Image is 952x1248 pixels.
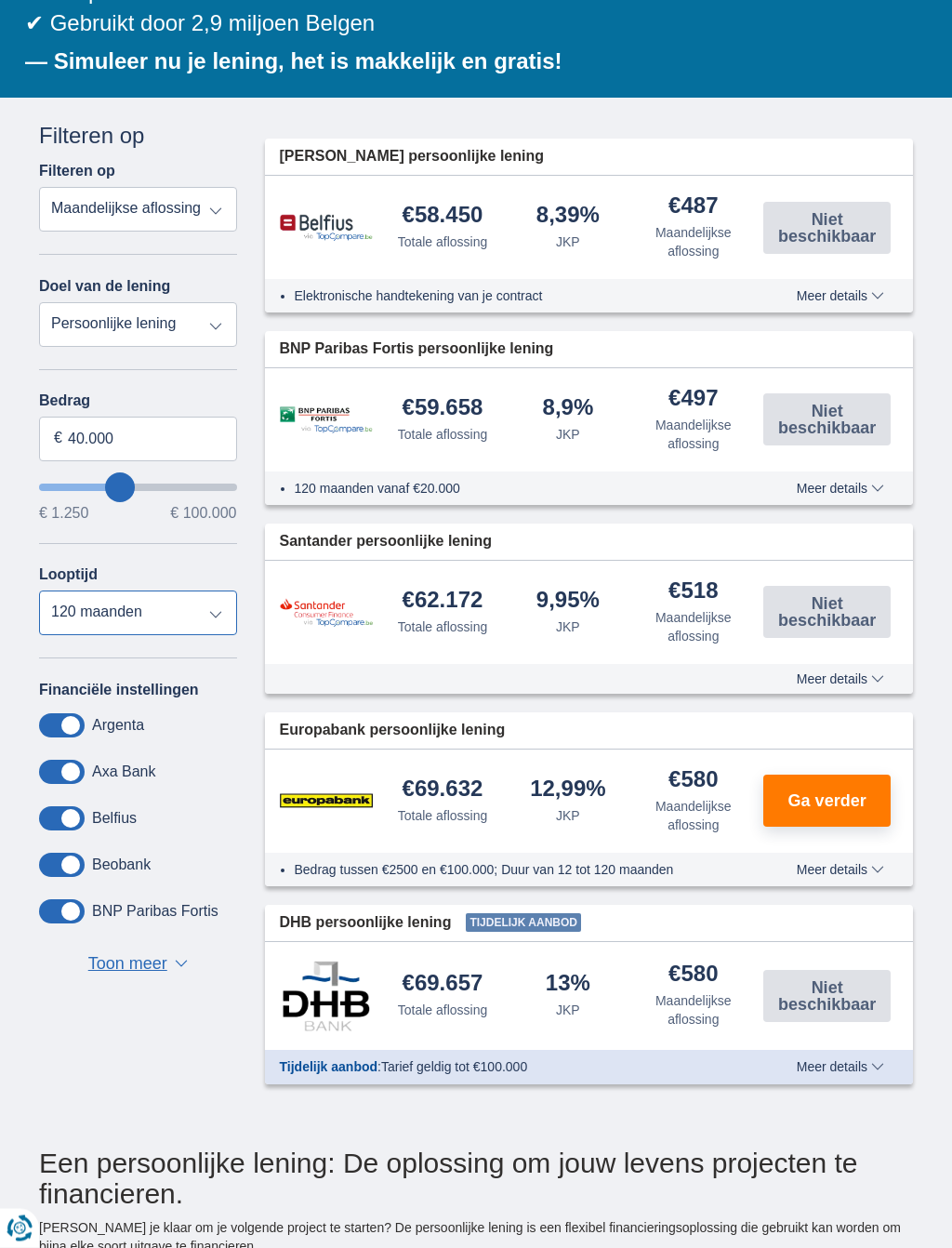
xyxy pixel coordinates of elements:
div: Totale aflossing [398,426,488,445]
div: Maandelijkse aflossing [638,609,748,646]
div: 8,9% [543,397,594,422]
div: 8,39% [536,205,600,230]
label: Belfius [92,811,137,828]
div: Filteren op [39,121,237,153]
h2: Een persoonlijke lening: De oplossing om jouw levens projecten te financieren. [39,1148,913,1210]
div: €59.658 [403,397,483,422]
b: — Simuleer nu je lening, het is makkelijk en gratis! [25,49,562,74]
li: 120 maanden vanaf €20.000 [295,480,757,498]
button: Meer details [783,1060,898,1075]
div: Maandelijkse aflossing [638,417,748,454]
label: Doel van de lening [39,279,170,296]
button: Meer details [783,672,898,687]
span: Niet beschikbaar [769,404,885,437]
div: JKP [556,233,580,252]
div: €58.450 [403,205,483,230]
span: Tijdelijk aanbod [466,914,581,933]
div: 13% [546,973,590,998]
span: Meer details [797,673,884,686]
span: Toon meer [88,953,167,977]
button: Niet beschikbaar [763,587,891,639]
div: 12,99% [530,778,605,803]
button: Meer details [783,289,898,304]
img: product.pl.alt Santander [280,599,373,628]
div: JKP [556,426,580,445]
img: product.pl.alt Europabank [280,778,373,825]
span: Santander persoonlijke lening [280,532,493,553]
div: Maandelijkse aflossing [638,798,748,835]
span: ▼ [175,961,188,968]
label: Beobank [92,857,151,874]
span: Meer details [797,864,884,877]
div: €62.172 [403,590,483,615]
div: Maandelijkse aflossing [638,224,748,261]
div: €580 [668,769,718,794]
span: DHB persoonlijke lening [280,913,452,935]
div: €69.657 [403,973,483,998]
button: Niet beschikbaar [763,203,891,255]
button: Toon meer ▼ [83,952,193,978]
li: Bedrag tussen €2500 en €100.000; Duur van 12 tot 120 maanden [295,861,757,880]
img: product.pl.alt BNP Paribas Fortis [280,407,373,434]
div: €580 [668,963,718,989]
button: Meer details [783,863,898,878]
input: wantToBorrow [39,485,237,492]
span: € 100.000 [170,507,236,522]
label: Bedrag [39,393,237,410]
div: €497 [668,388,718,413]
div: €487 [668,195,718,220]
button: Meer details [783,482,898,497]
label: Financiële instellingen [39,683,199,699]
img: product.pl.alt Belfius [280,215,373,242]
div: Totale aflossing [398,1002,488,1020]
label: Axa Bank [92,764,155,781]
span: Meer details [797,1061,884,1074]
div: €518 [668,580,718,605]
button: Ga verder [763,776,891,828]
div: JKP [556,618,580,637]
div: €69.632 [403,778,483,803]
img: product.pl.alt DHB Bank [280,962,373,1032]
div: 9,95% [536,590,600,615]
span: Meer details [797,483,884,496]
span: BNP Paribas Fortis persoonlijke lening [280,339,554,361]
span: Niet beschikbaar [769,596,885,630]
div: : [265,1058,772,1077]
span: Ga verder [788,793,866,810]
button: Niet beschikbaar [763,394,891,446]
span: Niet beschikbaar [769,212,885,246]
span: Tijdelijk aanbod [280,1060,378,1075]
span: Tarief geldig tot €100.000 [381,1060,527,1075]
label: Looptijd [39,567,98,584]
div: JKP [556,807,580,826]
span: € [54,429,62,450]
label: Filteren op [39,164,115,180]
div: JKP [556,1002,580,1020]
span: Niet beschikbaar [769,980,885,1014]
li: Elektronische handtekening van je contract [295,287,757,306]
button: Niet beschikbaar [763,971,891,1023]
div: Maandelijkse aflossing [638,992,748,1029]
label: BNP Paribas Fortis [92,904,218,921]
span: Europabank persoonlijke lening [280,721,506,742]
div: Totale aflossing [398,233,488,252]
div: Totale aflossing [398,807,488,826]
span: € 1.250 [39,507,88,522]
div: Totale aflossing [398,618,488,637]
span: [PERSON_NAME] persoonlijke lening [280,147,544,168]
span: Meer details [797,290,884,303]
label: Argenta [92,718,144,735]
